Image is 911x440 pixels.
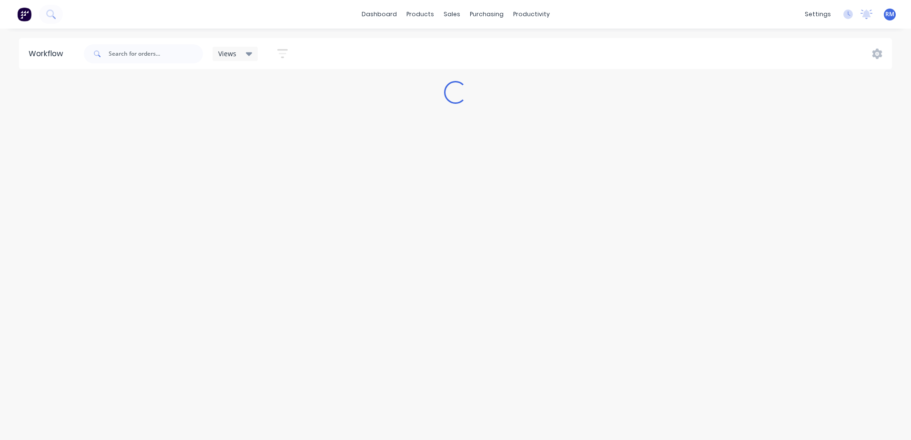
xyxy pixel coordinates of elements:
img: Factory [17,7,31,21]
div: settings [800,7,836,21]
div: products [402,7,439,21]
div: sales [439,7,465,21]
div: productivity [508,7,555,21]
div: Workflow [29,48,68,60]
span: RM [885,10,894,19]
a: dashboard [357,7,402,21]
input: Search for orders... [109,44,203,63]
div: purchasing [465,7,508,21]
span: Views [218,49,236,59]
